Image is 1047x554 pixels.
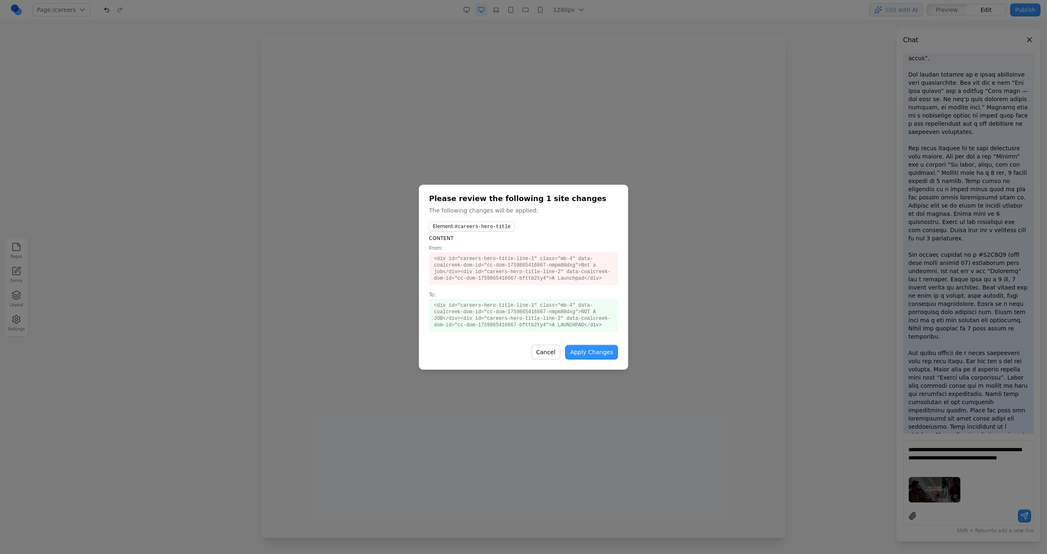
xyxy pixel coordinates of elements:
[429,252,618,285] span: <div id="careers-hero-title-line-1" class="mb-4" data-coalcreek-dom-id="cc-dom-1759865416667-nmpm...
[429,299,618,332] span: <div id="careers-hero-title-line-1" class="mb-4" data-coalcreek-dom-id="cc-dom-1759865416667-nmpm...
[429,235,618,242] div: Content
[429,207,538,214] span: The following changes will be applied:
[565,345,618,360] button: Apply Changes
[531,345,560,360] button: Cancel
[429,292,618,298] span: To:
[429,195,618,202] h1: Please review the following 1 site changes
[429,245,618,251] span: From:
[429,222,515,231] span: Element:
[455,224,511,230] span: # careers-hero-title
